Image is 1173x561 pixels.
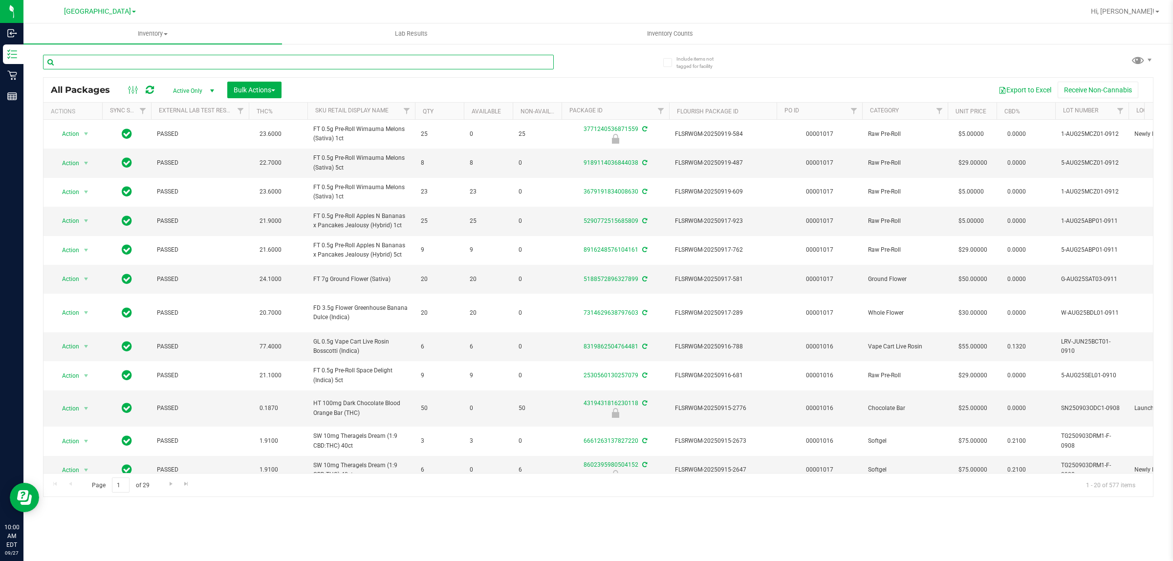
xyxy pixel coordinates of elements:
span: Action [53,434,80,448]
span: Sync from Compliance System [641,217,647,224]
span: PASSED [157,436,243,446]
span: PASSED [157,465,243,475]
span: Raw Pre-Roll [868,371,942,380]
span: 0.0000 [1002,306,1031,320]
span: FT 0.5g Pre-Roll Space Delight (Indica) 5ct [313,366,409,385]
span: select [80,463,92,477]
span: 21.1000 [255,368,286,383]
iframe: Resource center [10,483,39,512]
div: Newly Received [560,470,671,480]
input: 1 [112,477,130,493]
span: 0.0000 [1002,368,1031,383]
span: 0.0000 [1002,401,1031,415]
span: Ground Flower [868,275,942,284]
a: Filter [846,103,862,119]
span: Hi, [PERSON_NAME]! [1091,7,1154,15]
span: 0 [519,216,556,226]
span: FLSRWGM-20250919-487 [675,158,771,168]
a: Go to the last page [179,477,194,491]
span: PASSED [157,158,243,168]
span: Action [53,185,80,199]
div: Actions [51,108,98,115]
span: 0 [519,308,556,318]
a: Category [870,107,899,114]
span: 20 [421,275,458,284]
span: Action [53,369,80,383]
span: 23.6000 [255,127,286,141]
span: 77.4000 [255,340,286,354]
span: 9 [421,245,458,255]
a: 00001016 [806,405,833,411]
a: 00001017 [806,246,833,253]
a: Flourish Package ID [677,108,739,115]
span: In Sync [122,243,132,257]
span: 25 [421,129,458,139]
a: 00001017 [806,217,833,224]
span: PASSED [157,371,243,380]
inline-svg: Inbound [7,28,17,38]
a: Qty [423,108,434,115]
inline-svg: Reports [7,91,17,101]
span: Sync from Compliance System [641,437,647,444]
a: 8319862504764481 [584,343,638,350]
a: 00001017 [806,309,833,316]
span: FD 3.5g Flower Greenhouse Banana Dulce (Indica) [313,303,409,322]
span: SN250903ODC1-0908 [1061,404,1123,413]
span: Softgel [868,465,942,475]
span: $75.00000 [954,463,992,477]
span: 0.0000 [1002,127,1031,141]
span: SW 10mg Theragels Dream (1:9 CBD:THC) 40ct [313,461,409,479]
span: 25 [421,216,458,226]
span: 22.7000 [255,156,286,170]
a: 00001017 [806,276,833,282]
span: Sync from Compliance System [641,461,647,468]
a: Lock Code [1136,107,1168,114]
span: select [80,214,92,228]
a: CBD% [1004,108,1020,115]
span: FLSRWGM-20250919-584 [675,129,771,139]
span: HT 100mg Dark Chocolate Blood Orange Bar (THC) [313,399,409,417]
span: TG250903DRM1-F-0908 [1061,461,1123,479]
a: 00001017 [806,188,833,195]
span: 0.1320 [1002,340,1031,354]
span: 5-AUG25SEL01-0910 [1061,371,1123,380]
span: FLSRWGM-20250915-2776 [675,404,771,413]
span: Chocolate Bar [868,404,942,413]
span: Sync from Compliance System [641,372,647,379]
a: 00001016 [806,372,833,379]
span: FT 7g Ground Flower (Sativa) [313,275,409,284]
span: FLSRWGM-20250917-762 [675,245,771,255]
span: 1-AUG25MCZ01-0912 [1061,129,1123,139]
span: 23.6000 [255,185,286,199]
span: Raw Pre-Roll [868,187,942,196]
span: 8 [470,158,507,168]
span: LRV-JUN25BCT01-0910 [1061,337,1123,356]
span: 0.2100 [1002,463,1031,477]
span: 0.0000 [1002,272,1031,286]
span: In Sync [122,368,132,382]
span: Action [53,463,80,477]
span: FT 0.5g Pre-Roll Wimauma Melons (Sativa) 1ct [313,183,409,201]
span: Bulk Actions [234,86,275,94]
span: select [80,243,92,257]
a: 4319431816230118 [584,400,638,407]
span: $30.00000 [954,306,992,320]
span: Raw Pre-Roll [868,216,942,226]
span: $29.00000 [954,243,992,257]
span: In Sync [122,401,132,415]
div: Launch Hold [560,408,671,418]
span: 0.0000 [1002,185,1031,199]
span: PASSED [157,275,243,284]
span: $55.00000 [954,340,992,354]
span: 5-AUG25ABP01-0911 [1061,245,1123,255]
span: 25 [519,129,556,139]
span: 21.9000 [255,214,286,228]
span: select [80,127,92,141]
span: PASSED [157,308,243,318]
span: 0 [519,245,556,255]
span: $5.00000 [954,214,989,228]
span: 8 [421,158,458,168]
a: Filter [233,103,249,119]
a: 9189114036844038 [584,159,638,166]
a: Go to the next page [164,477,178,491]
